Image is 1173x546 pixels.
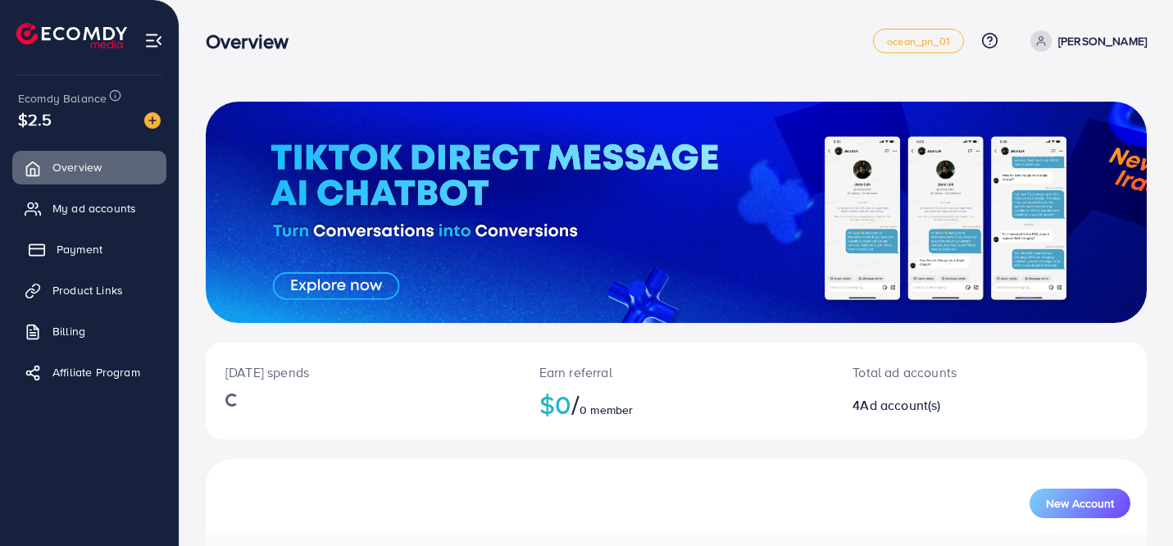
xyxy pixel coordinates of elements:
[12,356,166,389] a: Affiliate Program
[1030,489,1130,518] button: New Account
[580,402,633,418] span: 0 member
[144,31,163,50] img: menu
[18,107,52,131] span: $2.5
[12,151,166,184] a: Overview
[57,241,102,257] span: Payment
[539,389,814,420] h2: $0
[539,362,814,382] p: Earn referral
[860,396,940,414] span: Ad account(s)
[1046,498,1114,509] span: New Account
[52,323,85,339] span: Billing
[887,36,950,47] span: ocean_pn_01
[52,159,102,175] span: Overview
[12,192,166,225] a: My ad accounts
[571,385,580,423] span: /
[12,274,166,307] a: Product Links
[144,112,161,129] img: image
[1024,30,1147,52] a: [PERSON_NAME]
[16,23,127,48] img: logo
[206,30,302,53] h3: Overview
[52,200,136,216] span: My ad accounts
[1058,31,1147,51] p: [PERSON_NAME]
[225,362,500,382] p: [DATE] spends
[852,398,1048,413] h2: 4
[12,315,166,348] a: Billing
[852,362,1048,382] p: Total ad accounts
[52,364,140,380] span: Affiliate Program
[12,233,166,266] a: Payment
[52,282,123,298] span: Product Links
[18,90,107,107] span: Ecomdy Balance
[873,29,964,53] a: ocean_pn_01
